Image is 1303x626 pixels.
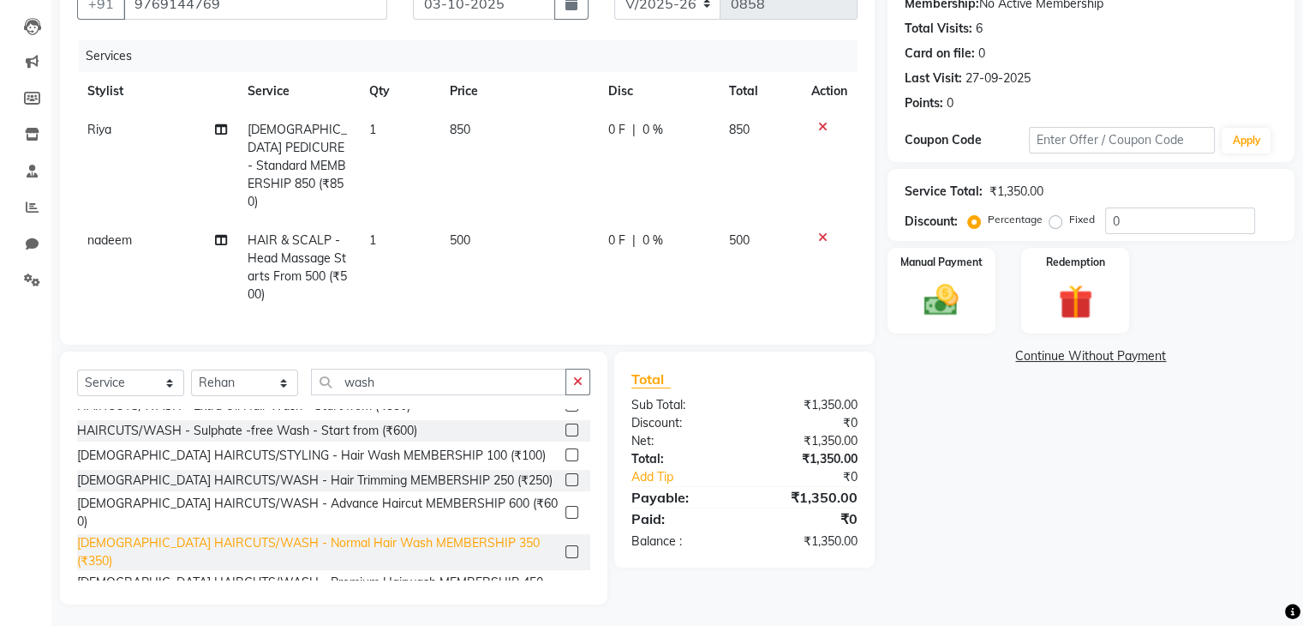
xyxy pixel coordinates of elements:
[965,69,1031,87] div: 27-09-2025
[608,121,625,139] span: 0 F
[77,422,417,440] div: HAIRCUTS/WASH - Sulphate -free Wash - Start from (₹600)
[632,232,636,250] span: |
[744,396,870,414] div: ₹1,350.00
[978,45,985,63] div: 0
[744,432,870,450] div: ₹1,350.00
[989,183,1043,201] div: ₹1,350.00
[744,450,870,468] div: ₹1,350.00
[619,450,744,468] div: Total:
[87,232,132,248] span: nadeem
[891,347,1291,365] a: Continue Without Payment
[77,534,559,570] div: [DEMOGRAPHIC_DATA] HAIRCUTS/WASH - Normal Hair Wash MEMBERSHIP 350 (₹350)
[905,213,958,231] div: Discount:
[359,72,440,111] th: Qty
[905,20,972,38] div: Total Visits:
[1029,127,1216,153] input: Enter Offer / Coupon Code
[77,574,559,610] div: [DEMOGRAPHIC_DATA] HAIRCUTS/WASH - Premium Hairwash MEMBERSHIP 450 (₹450)
[632,121,636,139] span: |
[77,472,553,490] div: [DEMOGRAPHIC_DATA] HAIRCUTS/WASH - Hair Trimming MEMBERSHIP 250 (₹250)
[1046,255,1105,270] label: Redemption
[237,72,359,111] th: Service
[450,232,470,248] span: 500
[369,232,376,248] span: 1
[913,280,969,320] img: _cash.svg
[619,432,744,450] div: Net:
[905,45,975,63] div: Card on file:
[311,369,566,395] input: Search or Scan
[369,122,376,137] span: 1
[87,122,111,137] span: Riya
[905,69,962,87] div: Last Visit:
[619,414,744,432] div: Discount:
[900,255,983,270] label: Manual Payment
[729,122,750,137] span: 850
[619,533,744,551] div: Balance :
[619,487,744,508] div: Payable:
[744,487,870,508] div: ₹1,350.00
[619,468,765,486] a: Add Tip
[801,72,858,111] th: Action
[248,122,347,209] span: [DEMOGRAPHIC_DATA] PEDICURE - Standard MEMBERSHIP 850 (₹850)
[1069,212,1095,227] label: Fixed
[248,232,347,302] span: HAIR & SCALP - Head Massage Starts From 500 (₹500)
[744,509,870,529] div: ₹0
[976,20,983,38] div: 6
[619,509,744,529] div: Paid:
[729,232,750,248] span: 500
[619,396,744,414] div: Sub Total:
[450,122,470,137] span: 850
[744,414,870,432] div: ₹0
[79,40,870,72] div: Services
[598,72,719,111] th: Disc
[947,94,953,112] div: 0
[905,94,943,112] div: Points:
[643,121,663,139] span: 0 %
[744,533,870,551] div: ₹1,350.00
[631,370,671,388] span: Total
[1048,280,1103,323] img: _gift.svg
[905,183,983,201] div: Service Total:
[643,232,663,250] span: 0 %
[608,232,625,250] span: 0 F
[988,212,1043,227] label: Percentage
[77,447,546,465] div: [DEMOGRAPHIC_DATA] HAIRCUTS/STYLING - Hair Wash MEMBERSHIP 100 (₹100)
[719,72,801,111] th: Total
[1222,128,1270,153] button: Apply
[77,72,237,111] th: Stylist
[765,468,870,486] div: ₹0
[77,495,559,531] div: [DEMOGRAPHIC_DATA] HAIRCUTS/WASH - Advance Haircut MEMBERSHIP 600 (₹600)
[905,131,1029,149] div: Coupon Code
[439,72,598,111] th: Price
